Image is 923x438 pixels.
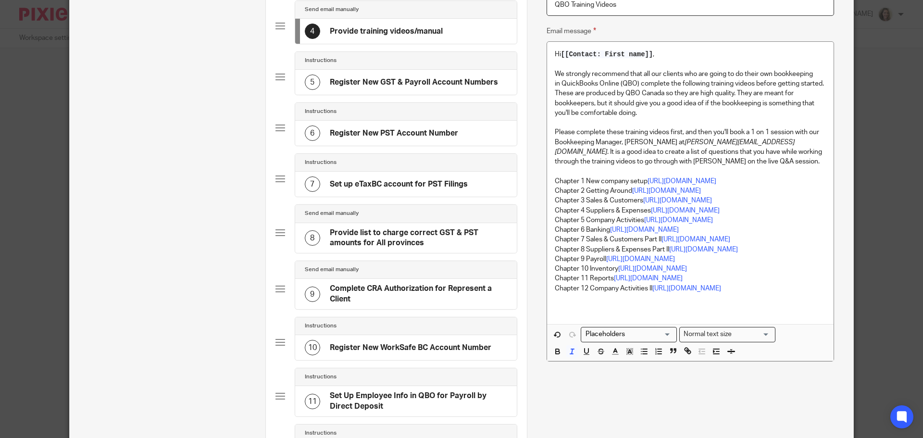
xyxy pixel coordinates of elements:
[555,139,795,155] em: [PERSON_NAME][EMAIL_ADDRESS][DOMAIN_NAME]
[330,179,468,189] h4: Set up eTaxBC account for PST Filings
[555,274,826,283] p: Chapter 11 Reports
[632,188,701,194] a: [URL][DOMAIN_NAME]
[305,57,337,64] h4: Instructions
[305,429,337,437] h4: Instructions
[555,264,826,274] p: Chapter 10 Inventory
[330,391,507,412] h4: Set Up Employee Info in QBO for Payroll by Direct Deposit
[644,217,713,224] a: [URL][DOMAIN_NAME]
[651,207,720,214] a: [URL][DOMAIN_NAME]
[330,77,498,88] h4: Register New GST & Payroll Account Numbers
[581,327,677,342] div: Placeholders
[682,329,734,339] span: Normal text size
[305,159,337,166] h4: Instructions
[555,254,826,264] p: Chapter 9 Payroll
[305,287,320,302] div: 9
[555,196,826,205] p: Chapter 3 Sales & Customers
[555,225,826,254] p: Chapter 6 Banking Chapter 7 Sales & Customers Part II Chapter 8 Suppliers & Expenses Part II
[610,226,679,233] a: [URL][DOMAIN_NAME]
[669,246,738,253] a: [URL][DOMAIN_NAME]
[648,178,716,185] a: [URL][DOMAIN_NAME]
[679,327,775,342] div: Search for option
[330,128,458,138] h4: Register New PST Account Number
[555,284,826,293] p: Chapter 12 Company Activities II
[555,69,826,118] p: We strongly recommend that all our clients who are going to do their own bookkeeping in QuickBook...
[555,127,826,166] p: Please complete these training videos first, and then you'll book a 1 on 1 session with our Bookk...
[305,210,359,217] h4: Send email manually
[305,373,337,381] h4: Instructions
[582,329,671,339] input: Search for option
[305,125,320,141] div: 6
[735,329,770,339] input: Search for option
[305,176,320,192] div: 7
[305,266,359,274] h4: Send email manually
[652,285,721,292] a: [URL][DOMAIN_NAME]
[305,75,320,90] div: 5
[330,26,443,37] h4: Provide training videos/manual
[547,25,596,37] label: Email message
[561,50,653,58] span: [[Contact: First name]]
[581,327,677,342] div: Search for option
[618,265,687,272] a: [URL][DOMAIN_NAME]
[305,340,320,355] div: 10
[555,176,826,186] p: Chapter 1 New company setup
[555,215,826,225] p: Chapter 5 Company Activities
[555,50,826,59] p: Hi ,
[330,284,507,304] h4: Complete CRA Authorization for Represent a Client
[305,24,320,39] div: 4
[555,186,826,196] p: Chapter 2 Getting Around
[305,322,337,330] h4: Instructions
[330,228,507,249] h4: Provide list to charge correct GST & PST amounts for All provinces
[614,275,683,282] a: [URL][DOMAIN_NAME]
[305,230,320,246] div: 8
[305,6,359,13] h4: Send email manually
[305,108,337,115] h4: Instructions
[305,394,320,409] div: 11
[661,236,730,243] a: [URL][DOMAIN_NAME]
[330,343,491,353] h4: Register New WorkSafe BC Account Number
[555,206,826,215] p: Chapter 4 Suppliers & Expenses
[679,327,775,342] div: Text styles
[606,256,675,263] a: [URL][DOMAIN_NAME]
[643,197,712,204] a: [URL][DOMAIN_NAME]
